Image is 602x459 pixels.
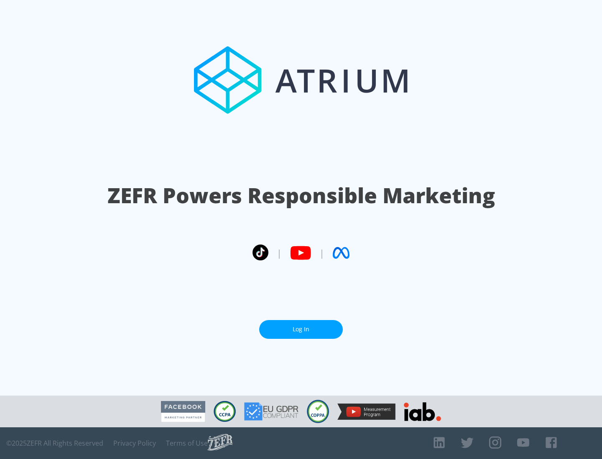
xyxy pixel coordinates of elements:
img: GDPR Compliant [244,402,298,421]
img: COPPA Compliant [307,400,329,423]
a: Terms of Use [166,439,208,447]
img: Facebook Marketing Partner [161,401,205,422]
a: Log In [259,320,343,339]
span: | [319,247,324,259]
a: Privacy Policy [113,439,156,447]
img: CCPA Compliant [214,401,236,422]
img: IAB [404,402,441,421]
img: YouTube Measurement Program [337,404,395,420]
span: © 2025 ZEFR All Rights Reserved [6,439,103,447]
h1: ZEFR Powers Responsible Marketing [107,181,495,210]
span: | [277,247,282,259]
